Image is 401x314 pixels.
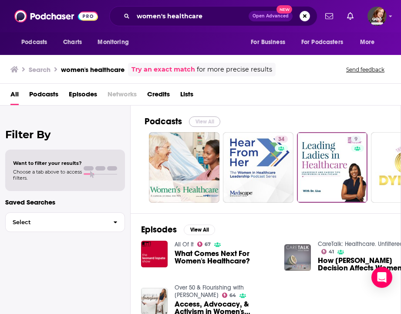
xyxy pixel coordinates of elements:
[322,9,337,24] a: Show notifications dropdown
[131,65,195,75] a: Try an exact match
[13,160,82,166] span: Want to filter your results?
[145,116,182,127] h2: Podcasts
[21,36,47,48] span: Podcasts
[5,198,125,206] p: Saved Searches
[15,34,58,51] button: open menu
[141,241,168,267] img: What Comes Next For Women's Healthcare?
[205,242,211,246] span: 67
[145,116,220,127] a: PodcastsView All
[253,14,289,18] span: Open Advanced
[354,135,357,144] span: 9
[180,87,193,105] a: Lists
[14,8,98,24] img: Podchaser - Follow, Share and Rate Podcasts
[367,7,387,26] button: Show profile menu
[189,116,220,127] button: View All
[367,7,387,26] img: User Profile
[351,136,361,143] a: 9
[222,293,236,298] a: 64
[371,267,392,288] div: Open Intercom Messenger
[197,65,272,75] span: for more precise results
[91,34,140,51] button: open menu
[10,87,19,105] a: All
[275,136,288,143] a: 34
[278,135,284,144] span: 34
[354,34,386,51] button: open menu
[223,132,293,203] a: 34
[147,87,170,105] a: Credits
[63,36,82,48] span: Charts
[184,225,215,235] button: View All
[109,6,317,26] div: Search podcasts, credits, & more...
[344,9,357,24] a: Show notifications dropdown
[297,132,367,203] a: 9
[296,34,356,51] button: open menu
[141,224,215,235] a: EpisodesView All
[367,7,387,26] span: Logged in as pamelastevensmedia
[329,250,334,254] span: 41
[175,241,194,248] a: All Of It
[108,87,137,105] span: Networks
[197,242,211,247] a: 67
[61,65,125,74] h3: women's healthcare
[301,36,343,48] span: For Podcasters
[5,128,125,141] h2: Filter By
[141,224,177,235] h2: Episodes
[175,284,244,299] a: Over 50 & Flourishing with Dominique Sachse
[344,66,387,73] button: Send feedback
[13,169,82,181] span: Choose a tab above to access filters.
[29,65,51,74] h3: Search
[98,36,128,48] span: Monitoring
[245,34,296,51] button: open menu
[175,250,274,265] a: What Comes Next For Women's Healthcare?
[29,87,58,105] a: Podcasts
[321,249,334,254] a: 41
[284,244,311,271] img: How Roe Decision Affects Women's Healthcare
[57,34,87,51] a: Charts
[229,294,236,297] span: 64
[5,212,125,232] button: Select
[6,219,106,225] span: Select
[251,36,285,48] span: For Business
[249,11,293,21] button: Open AdvancedNew
[69,87,97,105] a: Episodes
[276,5,292,14] span: New
[360,36,375,48] span: More
[133,9,249,23] input: Search podcasts, credits, & more...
